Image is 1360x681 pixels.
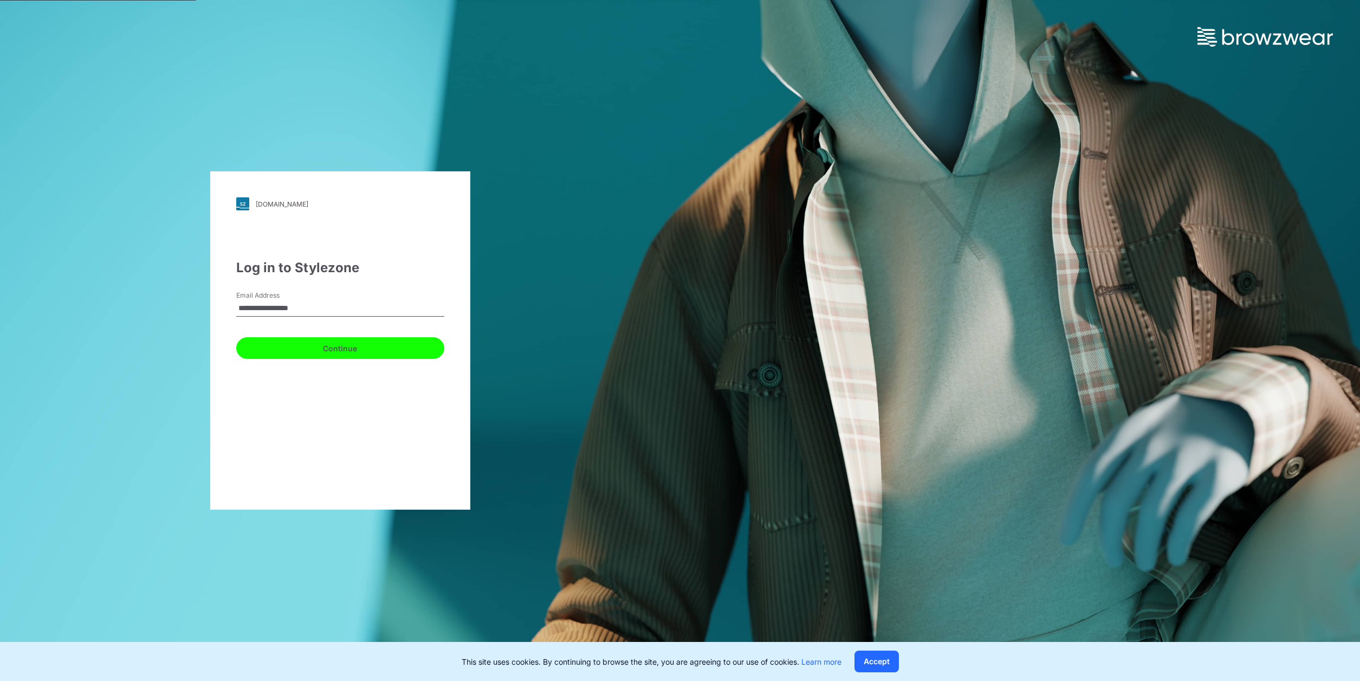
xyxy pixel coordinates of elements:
label: Email Address [236,291,312,300]
img: browzwear-logo.73288ffb.svg [1197,27,1333,47]
button: Accept [854,651,899,672]
div: [DOMAIN_NAME] [256,200,308,208]
button: Continue [236,337,444,359]
div: Log in to Stylezone [236,258,444,278]
img: svg+xml;base64,PHN2ZyB3aWR0aD0iMjgiIGhlaWdodD0iMjgiIHZpZXdCb3g9IjAgMCAyOCAyOCIgZmlsbD0ibm9uZSIgeG... [236,197,249,210]
p: This site uses cookies. By continuing to browse the site, you are agreeing to our use of cookies. [462,656,841,667]
a: [DOMAIN_NAME] [236,197,444,210]
a: Learn more [801,657,841,666]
